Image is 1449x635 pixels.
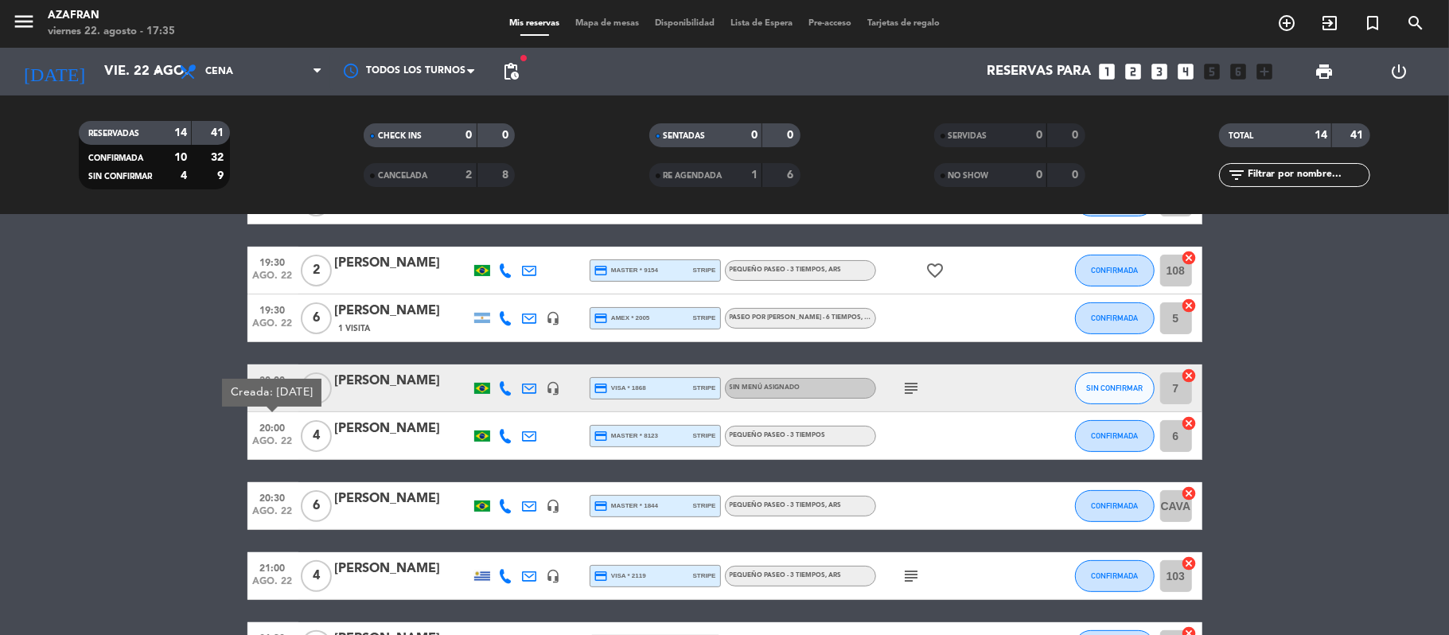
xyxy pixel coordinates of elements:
[547,311,561,325] i: headset_mic
[1075,490,1155,522] button: CONFIRMADA
[335,371,470,392] div: [PERSON_NAME]
[335,419,470,439] div: [PERSON_NAME]
[902,567,921,586] i: subject
[1091,266,1138,275] span: CONFIRMADA
[12,54,96,89] i: [DATE]
[693,313,716,323] span: stripe
[826,502,842,508] span: , ARS
[1182,250,1198,266] i: cancel
[301,560,332,592] span: 4
[1227,166,1246,185] i: filter_list
[301,302,332,334] span: 6
[205,66,233,77] span: Cena
[88,130,139,138] span: RESERVADAS
[222,379,321,407] div: Creada: [DATE]
[926,261,945,280] i: favorite_border
[647,19,723,28] span: Disponibilidad
[1406,14,1425,33] i: search
[693,383,716,393] span: stripe
[502,130,512,141] strong: 0
[253,418,293,436] span: 20:00
[1390,62,1409,81] i: power_settings_new
[1182,555,1198,571] i: cancel
[594,429,609,443] i: credit_card
[594,311,609,325] i: credit_card
[664,172,723,180] span: RE AGENDADA
[693,430,716,441] span: stripe
[1182,368,1198,384] i: cancel
[1229,132,1253,140] span: TOTAL
[253,576,293,594] span: ago. 22
[1150,61,1170,82] i: looks_3
[693,265,716,275] span: stripe
[335,559,470,579] div: [PERSON_NAME]
[730,314,878,321] span: PASEO POR [PERSON_NAME] - 6 TIEMPOS
[48,24,175,40] div: viernes 22. agosto - 17:35
[12,10,36,33] i: menu
[1182,415,1198,431] i: cancel
[948,172,989,180] span: NO SHOW
[148,62,167,81] i: arrow_drop_down
[301,255,332,286] span: 2
[501,62,520,81] span: pending_actions
[948,132,987,140] span: SERVIDAS
[48,8,175,24] div: Azafran
[174,127,187,138] strong: 14
[378,132,422,140] span: CHECK INS
[1361,48,1437,95] div: LOG OUT
[1086,384,1143,392] span: SIN CONFIRMAR
[253,558,293,576] span: 21:00
[1075,560,1155,592] button: CONFIRMADA
[730,432,826,438] span: PEQUEÑO PASEO - 3 TIEMPOS
[547,569,561,583] i: headset_mic
[253,271,293,289] span: ago. 22
[751,130,758,141] strong: 0
[1091,314,1138,322] span: CONFIRMADA
[335,301,470,321] div: [PERSON_NAME]
[594,263,609,278] i: credit_card
[1036,130,1042,141] strong: 0
[301,372,332,404] span: 2
[594,499,659,513] span: master * 1844
[751,169,758,181] strong: 1
[1091,501,1138,510] span: CONFIRMADA
[466,130,473,141] strong: 0
[594,429,659,443] span: master * 8123
[1075,420,1155,452] button: CONFIRMADA
[1182,485,1198,501] i: cancel
[1176,61,1197,82] i: looks_4
[1075,302,1155,334] button: CONFIRMADA
[1036,169,1042,181] strong: 0
[547,499,561,513] i: headset_mic
[301,490,332,522] span: 6
[693,501,716,511] span: stripe
[787,130,797,141] strong: 0
[502,169,512,181] strong: 8
[174,152,187,163] strong: 10
[594,499,609,513] i: credit_card
[253,370,293,388] span: 20:00
[12,10,36,39] button: menu
[253,436,293,454] span: ago. 22
[1124,61,1144,82] i: looks_two
[253,318,293,337] span: ago. 22
[519,53,528,63] span: fiber_manual_record
[594,263,659,278] span: master * 9154
[466,169,473,181] strong: 2
[253,252,293,271] span: 19:30
[594,569,646,583] span: visa * 2119
[730,384,800,391] span: Sin menú asignado
[594,381,609,395] i: credit_card
[902,379,921,398] i: subject
[862,314,878,321] span: , ARS
[378,172,427,180] span: CANCELADA
[567,19,647,28] span: Mapa de mesas
[88,173,152,181] span: SIN CONFIRMAR
[1246,166,1369,184] input: Filtrar por nombre...
[1097,61,1118,82] i: looks_one
[826,572,842,579] span: , ARS
[339,322,371,335] span: 1 Visita
[88,154,143,162] span: CONFIRMADA
[211,127,227,138] strong: 41
[1091,571,1138,580] span: CONFIRMADA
